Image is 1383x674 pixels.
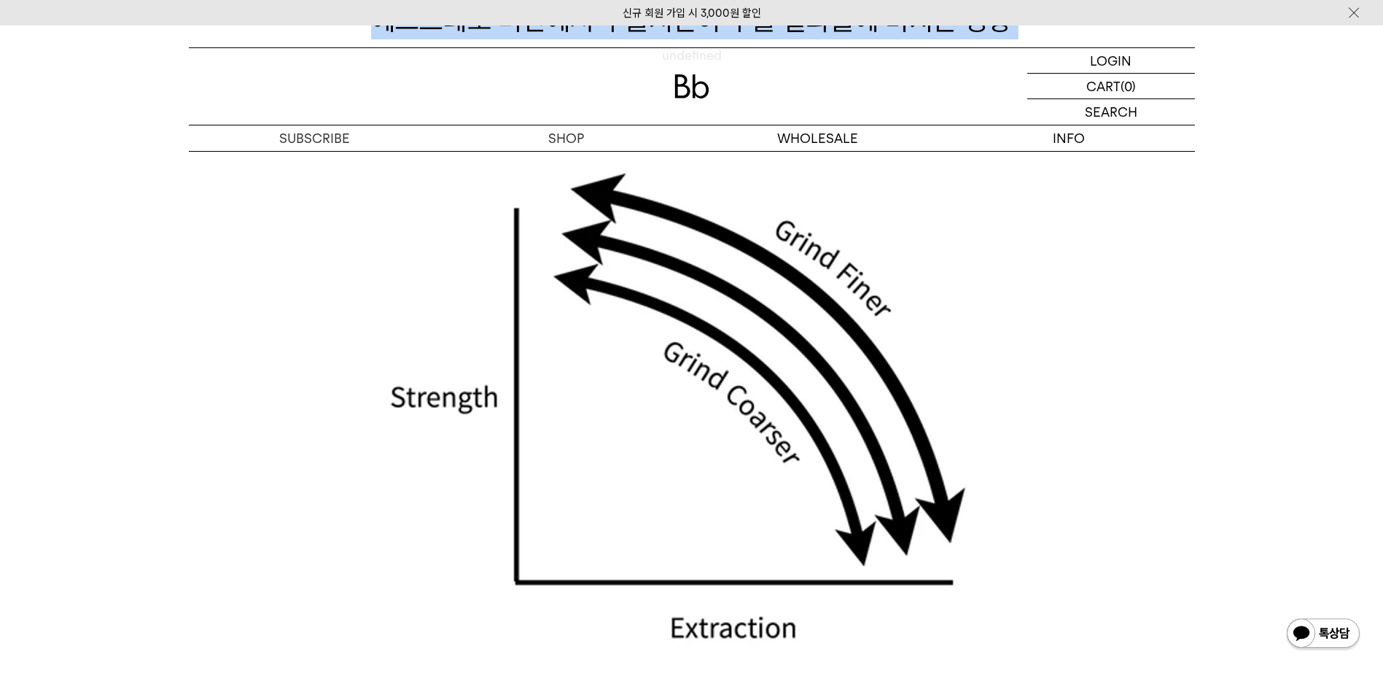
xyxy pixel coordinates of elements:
[692,125,943,151] p: WHOLESALE
[1090,48,1131,73] p: LOGIN
[1121,74,1136,98] p: (0)
[1086,74,1121,98] p: CART
[1027,48,1195,74] a: LOGIN
[943,125,1195,151] p: INFO
[674,74,709,98] img: 로고
[1027,74,1195,99] a: CART (0)
[623,7,761,20] a: 신규 회원 가입 시 3,000원 할인
[440,125,692,151] a: SHOP
[373,164,1010,666] img: e9ba61fb4fde016e2d904412e0a8b396_161141.png
[189,125,440,151] a: SUBSCRIBE
[1085,99,1137,125] p: SEARCH
[1285,617,1361,652] img: 카카오톡 채널 1:1 채팅 버튼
